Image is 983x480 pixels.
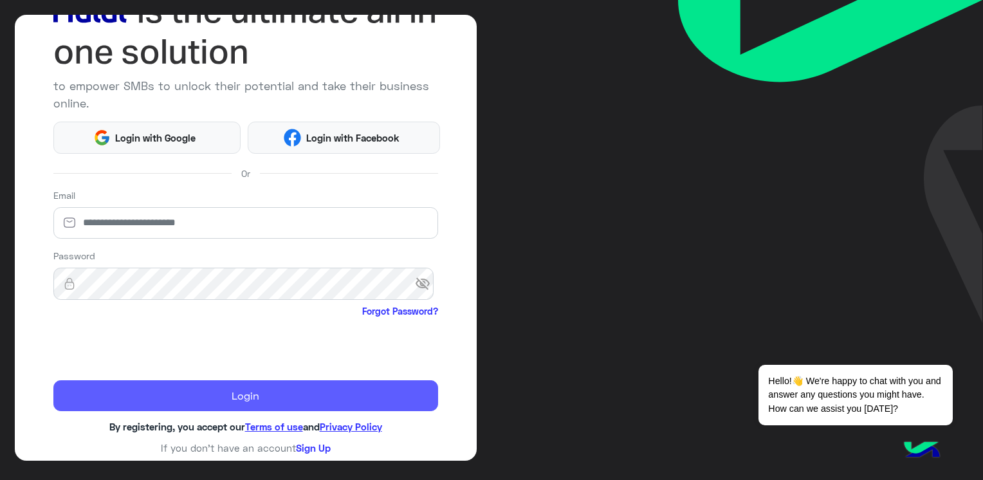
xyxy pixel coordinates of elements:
button: Login with Google [53,122,241,154]
a: Sign Up [296,442,331,454]
a: Terms of use [245,421,303,432]
span: Login with Facebook [301,131,404,145]
span: visibility_off [415,272,438,295]
p: to empower SMBs to unlock their potential and take their business online. [53,77,438,112]
span: Login with Google [111,131,201,145]
img: lock [53,277,86,290]
label: Email [53,189,75,202]
span: Or [241,167,250,180]
span: and [303,421,320,432]
span: By registering, you accept our [109,421,245,432]
iframe: reCAPTCHA [53,320,249,371]
img: hulul-logo.png [899,429,944,474]
img: email [53,216,86,229]
img: Facebook [284,129,301,146]
label: Password [53,249,95,263]
a: Privacy Policy [320,421,382,432]
a: Forgot Password? [362,304,438,318]
button: Login [53,380,438,411]
h6: If you don’t have an account [53,442,438,454]
button: Login with Facebook [248,122,440,154]
span: Hello!👋 We're happy to chat with you and answer any questions you might have. How can we assist y... [758,365,952,425]
img: Google [93,129,111,146]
